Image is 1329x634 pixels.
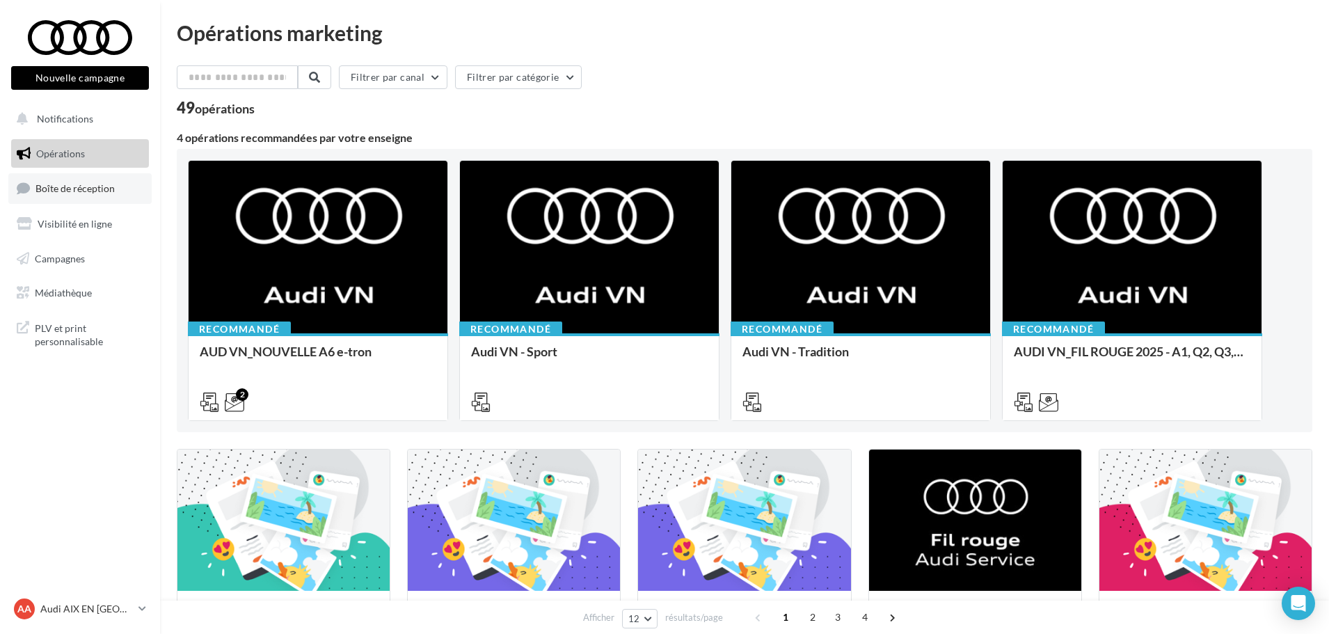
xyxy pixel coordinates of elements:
span: AA [17,602,31,616]
div: Audi VN - Tradition [742,344,979,372]
button: Nouvelle campagne [11,66,149,90]
span: Opérations [36,148,85,159]
span: 4 [854,606,876,628]
span: Médiathèque [35,287,92,299]
a: Médiathèque [8,278,152,308]
div: Opérations marketing [177,22,1312,43]
button: Filtrer par catégorie [455,65,582,89]
button: Notifications [8,104,146,134]
span: Boîte de réception [35,182,115,194]
p: Audi AIX EN [GEOGRAPHIC_DATA] [40,602,133,616]
a: Campagnes [8,244,152,274]
a: Opérations [8,139,152,168]
div: Recommandé [459,322,562,337]
div: Open Intercom Messenger [1282,587,1315,620]
div: Recommandé [731,322,834,337]
a: Boîte de réception [8,173,152,203]
div: Recommandé [1002,322,1105,337]
a: Visibilité en ligne [8,209,152,239]
a: AA Audi AIX EN [GEOGRAPHIC_DATA] [11,596,149,622]
span: PLV et print personnalisable [35,319,143,349]
button: Filtrer par canal [339,65,447,89]
span: Visibilité en ligne [38,218,112,230]
div: opérations [195,102,255,115]
span: 1 [774,606,797,628]
div: 49 [177,100,255,116]
span: Afficher [583,611,614,624]
div: 2 [236,388,248,401]
span: Campagnes [35,252,85,264]
div: Audi VN - Sport [471,344,708,372]
div: 4 opérations recommandées par votre enseigne [177,132,1312,143]
button: 12 [622,609,658,628]
span: 12 [628,613,640,624]
span: résultats/page [665,611,723,624]
span: 2 [802,606,824,628]
span: Notifications [37,113,93,125]
div: Recommandé [188,322,291,337]
span: 3 [827,606,849,628]
div: AUDI VN_FIL ROUGE 2025 - A1, Q2, Q3, Q5 et Q4 e-tron [1014,344,1250,372]
a: PLV et print personnalisable [8,313,152,354]
div: AUD VN_NOUVELLE A6 e-tron [200,344,436,372]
